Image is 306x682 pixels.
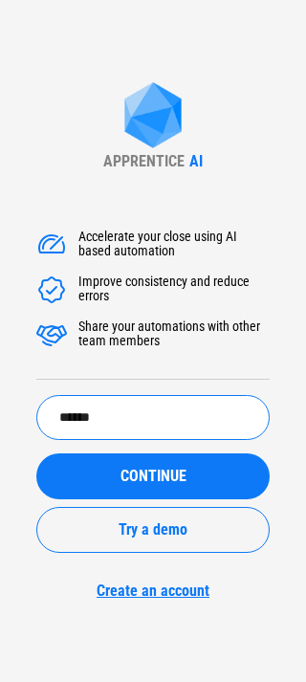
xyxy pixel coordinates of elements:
img: Apprentice AI [115,82,191,152]
img: Accelerate [36,230,67,260]
div: APPRENTICE [103,152,185,170]
div: Share your automations with other team members [78,319,270,350]
a: Create an account [36,582,270,600]
span: Try a demo [119,522,187,538]
span: CONTINUE [120,469,186,484]
div: Accelerate your close using AI based automation [78,230,270,260]
img: Accelerate [36,319,67,350]
button: Try a demo [36,507,270,553]
div: AI [189,152,203,170]
div: Improve consistency and reduce errors [78,275,270,305]
img: Accelerate [36,275,67,305]
button: CONTINUE [36,453,270,499]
